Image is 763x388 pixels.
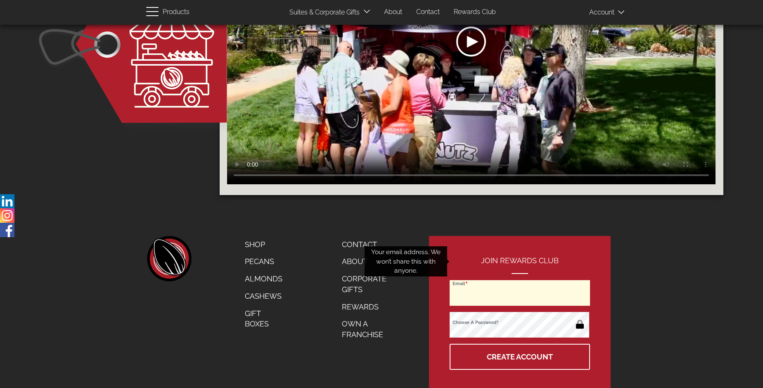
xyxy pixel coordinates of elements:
[365,246,447,276] div: Your email address. We won’t share this with anyone.
[239,305,289,333] a: Gift Boxes
[336,315,403,343] a: Own a Franchise
[163,6,190,18] span: Products
[336,298,403,316] a: Rewards
[283,5,362,21] a: Suites & Corporate Gifts
[450,344,590,370] button: Create Account
[450,257,590,274] h2: Join Rewards Club
[146,236,192,281] a: home
[239,270,289,288] a: Almonds
[448,4,502,20] a: Rewards Club
[336,270,403,298] a: Corporate Gifts
[378,4,408,20] a: About
[239,288,289,305] a: Cashews
[410,4,446,20] a: Contact
[336,236,403,253] a: Contact
[239,253,289,270] a: Pecans
[450,280,590,306] input: Email
[336,253,403,270] a: About
[239,236,289,253] a: Shop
